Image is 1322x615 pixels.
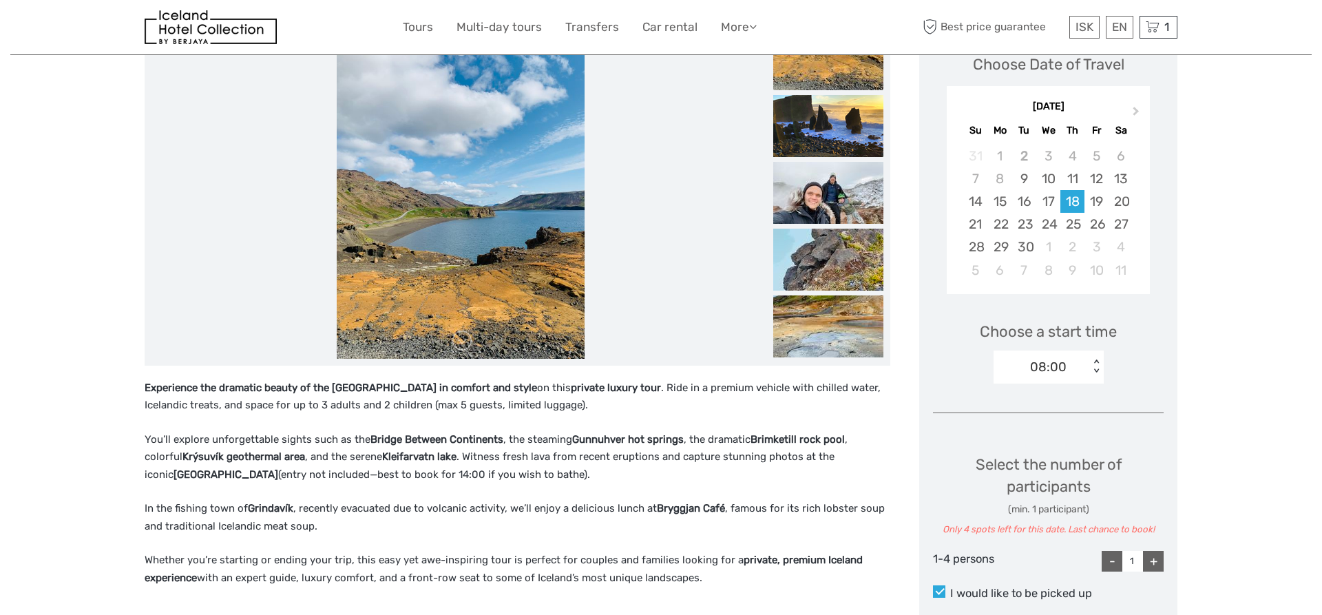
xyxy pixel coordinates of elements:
[963,190,987,213] div: Choose Sunday, September 14th, 2025
[1036,259,1060,282] div: Choose Wednesday, October 8th, 2025
[1012,259,1036,282] div: Choose Tuesday, October 7th, 2025
[773,229,883,291] img: 80c0891793294830839cc897c347cb0b_slider_thumbnail.jpeg
[145,382,537,394] strong: Experience the dramatic beauty of the [GEOGRAPHIC_DATA] in comfort and style
[145,552,890,587] p: Whether you’re starting or ending your trip, this easy yet awe-inspiring tour is perfect for coup...
[773,28,883,90] img: 41b32e0faf554bfa87433bc06ad52c1e_slider_thumbnail.jpeg
[988,121,1012,140] div: Mo
[963,167,987,190] div: Not available Sunday, September 7th, 2025
[1012,145,1036,167] div: Not available Tuesday, September 2nd, 2025
[145,431,890,484] p: You’ll explore unforgettable sights such as the , the steaming , the dramatic , colorful , and th...
[988,259,1012,282] div: Choose Monday, October 6th, 2025
[1109,213,1133,236] div: Choose Saturday, September 27th, 2025
[565,17,619,37] a: Transfers
[657,502,725,514] strong: Bryggjan Café
[963,121,987,140] div: Su
[182,450,305,463] strong: Krýsuvík geothermal area
[933,454,1164,536] div: Select the number of participants
[1109,236,1133,258] div: Choose Saturday, October 4th, 2025
[933,551,1010,572] div: 1-4 persons
[1060,236,1084,258] div: Choose Thursday, October 2nd, 2025
[1060,190,1084,213] div: Choose Thursday, September 18th, 2025
[1084,167,1109,190] div: Choose Friday, September 12th, 2025
[1012,121,1036,140] div: Tu
[951,145,1145,282] div: month 2025-09
[963,259,987,282] div: Choose Sunday, October 5th, 2025
[988,167,1012,190] div: Not available Monday, September 8th, 2025
[773,295,883,357] img: 48ff77ef9b294b3290fb11e7070303d5_slider_thumbnail.jpeg
[947,100,1150,114] div: [DATE]
[1109,259,1133,282] div: Choose Saturday, October 11th, 2025
[174,468,278,481] strong: [GEOGRAPHIC_DATA]
[933,585,1164,602] label: I would like to be picked up
[1012,167,1036,190] div: Choose Tuesday, September 9th, 2025
[1012,190,1036,213] div: Choose Tuesday, September 16th, 2025
[1076,20,1093,34] span: ISK
[988,145,1012,167] div: Not available Monday, September 1st, 2025
[1012,213,1036,236] div: Choose Tuesday, September 23rd, 2025
[1102,551,1122,572] div: -
[1084,213,1109,236] div: Choose Friday, September 26th, 2025
[963,213,987,236] div: Choose Sunday, September 21st, 2025
[158,21,175,38] button: Open LiveChat chat widget
[980,321,1117,342] span: Choose a start time
[721,17,757,37] a: More
[248,502,293,514] strong: Grindavík
[337,28,585,359] img: 41b32e0faf554bfa87433bc06ad52c1e_main_slider.jpeg
[919,16,1066,39] span: Best price guarantee
[145,500,890,535] p: In the fishing town of , recently evacuated due to volcanic activity, we’ll enjoy a delicious lun...
[1030,358,1067,376] div: 08:00
[1126,103,1148,125] button: Next Month
[1036,121,1060,140] div: We
[1036,236,1060,258] div: Choose Wednesday, October 1st, 2025
[1012,236,1036,258] div: Choose Tuesday, September 30th, 2025
[1060,167,1084,190] div: Choose Thursday, September 11th, 2025
[1084,190,1109,213] div: Choose Friday, September 19th, 2025
[988,236,1012,258] div: Choose Monday, September 29th, 2025
[1060,259,1084,282] div: Choose Thursday, October 9th, 2025
[1109,167,1133,190] div: Choose Saturday, September 13th, 2025
[1109,190,1133,213] div: Choose Saturday, September 20th, 2025
[963,145,987,167] div: Not available Sunday, August 31st, 2025
[382,450,457,463] strong: Kleifarvatn lake
[1036,145,1060,167] div: Not available Wednesday, September 3rd, 2025
[973,54,1124,75] div: Choose Date of Travel
[457,17,542,37] a: Multi-day tours
[1090,359,1102,374] div: < >
[642,17,697,37] a: Car rental
[1084,121,1109,140] div: Fr
[1084,145,1109,167] div: Not available Friday, September 5th, 2025
[19,24,156,35] p: We're away right now. Please check back later!
[933,503,1164,517] div: (min. 1 participant)
[1084,236,1109,258] div: Choose Friday, October 3rd, 2025
[403,17,433,37] a: Tours
[1060,121,1084,140] div: Th
[145,10,277,44] img: 481-8f989b07-3259-4bb0-90ed-3da368179bdc_logo_small.jpg
[1109,121,1133,140] div: Sa
[773,95,883,157] img: ff10a5df904a4cb78d287fae036e1800_slider_thumbnail.png
[1109,145,1133,167] div: Not available Saturday, September 6th, 2025
[1084,259,1109,282] div: Choose Friday, October 10th, 2025
[571,382,661,394] strong: private luxury tour
[1162,20,1171,34] span: 1
[988,190,1012,213] div: Choose Monday, September 15th, 2025
[1060,213,1084,236] div: Choose Thursday, September 25th, 2025
[773,162,883,224] img: 50847a42c8aa405b8b139b853b6c0686_slider_thumbnail.jpeg
[751,433,845,446] strong: Brimketill rock pool
[1106,16,1133,39] div: EN
[1060,145,1084,167] div: Not available Thursday, September 4th, 2025
[933,523,1164,536] div: Only 4 spots left for this date. Last chance to book!
[1143,551,1164,572] div: +
[1036,167,1060,190] div: Choose Wednesday, September 10th, 2025
[370,433,503,446] strong: Bridge Between Continents
[145,554,863,584] strong: private, premium Iceland experience
[963,236,987,258] div: Choose Sunday, September 28th, 2025
[572,433,684,446] strong: Gunnuhver hot springs
[145,379,890,415] p: on this . Ride in a premium vehicle with chilled water, Icelandic treats, and space for up to 3 a...
[988,213,1012,236] div: Choose Monday, September 22nd, 2025
[1036,213,1060,236] div: Choose Wednesday, September 24th, 2025
[1036,190,1060,213] div: Choose Wednesday, September 17th, 2025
